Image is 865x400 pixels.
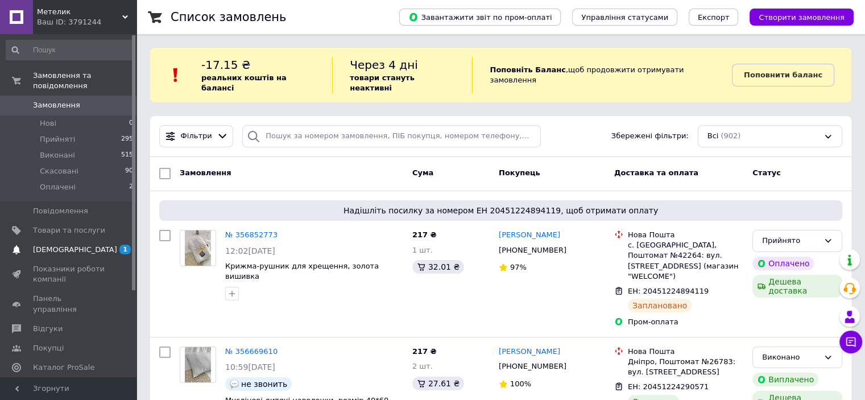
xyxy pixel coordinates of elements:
[119,245,131,254] span: 1
[33,343,64,353] span: Покупці
[40,118,56,129] span: Нові
[572,9,677,26] button: Управління статусами
[496,243,569,258] div: [PHONE_NUMBER]
[611,131,689,142] span: Збережені фільтри:
[628,299,692,312] div: Заплановано
[33,324,63,334] span: Відгуки
[185,230,212,266] img: Фото товару
[33,225,105,236] span: Товари та послуги
[40,166,78,176] span: Скасовані
[412,246,433,254] span: 1 шт.
[732,64,834,86] a: Поповнити баланс
[408,12,552,22] span: Завантажити звіт по пром-оплаті
[350,58,418,72] span: Через 4 дні
[33,206,88,216] span: Повідомлення
[40,150,75,160] span: Виконані
[201,58,250,72] span: -17.15 ₴
[499,230,560,241] a: [PERSON_NAME]
[225,362,275,372] span: 10:59[DATE]
[6,40,134,60] input: Пошук
[752,168,781,177] span: Статус
[164,205,838,216] span: Надішліть посилку за номером ЕН 20451224894119, щоб отримати оплату
[628,347,743,357] div: Нова Пошта
[412,260,464,274] div: 32.01 ₴
[689,9,739,26] button: Експорт
[472,57,732,93] div: , щоб продовжити отримувати замовлення
[628,287,709,295] span: ЕН: 20451224894119
[399,9,561,26] button: Завантажити звіт по пром-оплаті
[241,380,287,389] span: не звонить
[496,359,569,374] div: [PHONE_NUMBER]
[225,262,379,281] a: Крижма-рушник для хрещення, золота вишивка
[180,230,216,266] a: Фото товару
[738,13,854,21] a: Створити замовлення
[33,100,80,110] span: Замовлення
[628,240,743,282] div: с. [GEOGRAPHIC_DATA], Поштомат №42264: вул. [STREET_ADDRESS] (магазин "WELCOME")
[412,347,437,356] span: 217 ₴
[125,166,133,176] span: 90
[752,373,818,386] div: Виплачено
[614,168,698,177] span: Доставка та оплата
[412,362,433,370] span: 2 шт.
[350,73,415,92] b: товари стануть неактивні
[225,246,275,255] span: 12:02[DATE]
[762,235,819,247] div: Прийнято
[744,71,822,79] b: Поповнити баланс
[33,71,136,91] span: Замовлення та повідомлення
[628,382,709,391] span: ЕН: 20451224290571
[185,347,212,382] img: Фото товару
[752,275,842,298] div: Дешева доставка
[510,380,531,388] span: 100%
[129,118,133,129] span: 0
[40,134,75,145] span: Прийняті
[37,7,122,17] span: Метелик
[181,131,212,142] span: Фільтри
[752,257,814,270] div: Оплачено
[581,13,668,22] span: Управління статусами
[628,230,743,240] div: Нова Пошта
[33,264,105,284] span: Показники роботи компанії
[37,17,136,27] div: Ваш ID: 3791244
[33,362,94,373] span: Каталог ProSale
[242,125,541,147] input: Пошук за номером замовлення, ПІБ покупця, номером телефону, Email, номером накладної
[225,230,278,239] a: № 356852773
[499,168,540,177] span: Покупець
[750,9,854,26] button: Створити замовлення
[225,347,278,356] a: № 356669610
[628,317,743,327] div: Пром-оплата
[129,182,133,192] span: 2
[167,67,184,84] img: :exclamation:
[721,131,740,140] span: (902)
[33,245,117,255] span: [DEMOGRAPHIC_DATA]
[759,13,845,22] span: Створити замовлення
[180,168,231,177] span: Замовлення
[201,73,287,92] b: реальних коштів на балансі
[762,352,819,364] div: Виконано
[412,168,433,177] span: Cума
[121,134,133,145] span: 295
[412,230,437,239] span: 217 ₴
[171,10,286,24] h1: Список замовлень
[698,13,730,22] span: Експорт
[707,131,719,142] span: Всі
[412,377,464,390] div: 27.61 ₴
[839,331,862,353] button: Чат з покупцем
[628,357,743,377] div: Дніпро, Поштомат №26783: вул. [STREET_ADDRESS]
[121,150,133,160] span: 515
[40,182,76,192] span: Оплачені
[510,263,527,271] span: 97%
[33,294,105,314] span: Панель управління
[490,65,565,74] b: Поповніть Баланс
[499,347,560,357] a: [PERSON_NAME]
[230,380,239,389] img: :speech_balloon:
[180,347,216,383] a: Фото товару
